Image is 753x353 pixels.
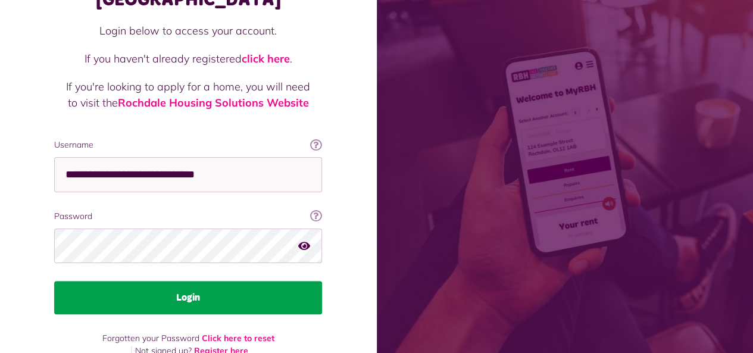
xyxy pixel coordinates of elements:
button: Login [54,281,322,314]
p: Login below to access your account. [66,23,310,39]
a: Click here to reset [202,333,274,343]
p: If you haven't already registered . [66,51,310,67]
p: If you're looking to apply for a home, you will need to visit the [66,79,310,111]
span: Forgotten your Password [102,333,199,343]
a: Rochdale Housing Solutions Website [118,96,309,110]
label: Password [54,210,322,223]
a: click here [242,52,290,65]
label: Username [54,139,322,151]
